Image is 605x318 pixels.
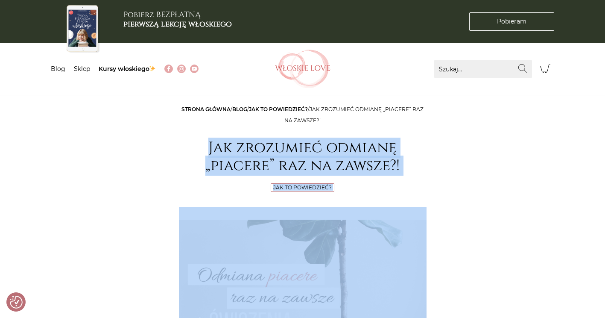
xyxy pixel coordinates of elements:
span: Jak zrozumieć odmianę „piacere” raz na zawsze?! [284,106,424,124]
h3: Pobierz BEZPŁATNĄ [123,10,232,29]
input: Szukaj... [434,60,532,78]
a: Sklep [74,65,90,73]
span: / / / [181,106,424,124]
a: Jak to powiedzieć? [273,184,332,191]
img: Włoskielove [275,50,330,88]
a: Strona główna [181,106,231,112]
span: Pobieram [497,17,526,26]
img: ✨ [149,65,155,71]
a: Jak to powiedzieć? [249,106,308,112]
img: Revisit consent button [10,296,23,309]
button: Koszyk [536,60,555,78]
button: Preferencje co do zgód [10,296,23,309]
a: Blog [232,106,247,112]
b: pierwszą lekcję włoskiego [123,19,232,29]
a: Pobieram [469,12,554,31]
a: Blog [51,65,65,73]
a: Kursy włoskiego [99,65,156,73]
h1: Jak zrozumieć odmianę „piacere” raz na zawsze?! [179,139,427,175]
